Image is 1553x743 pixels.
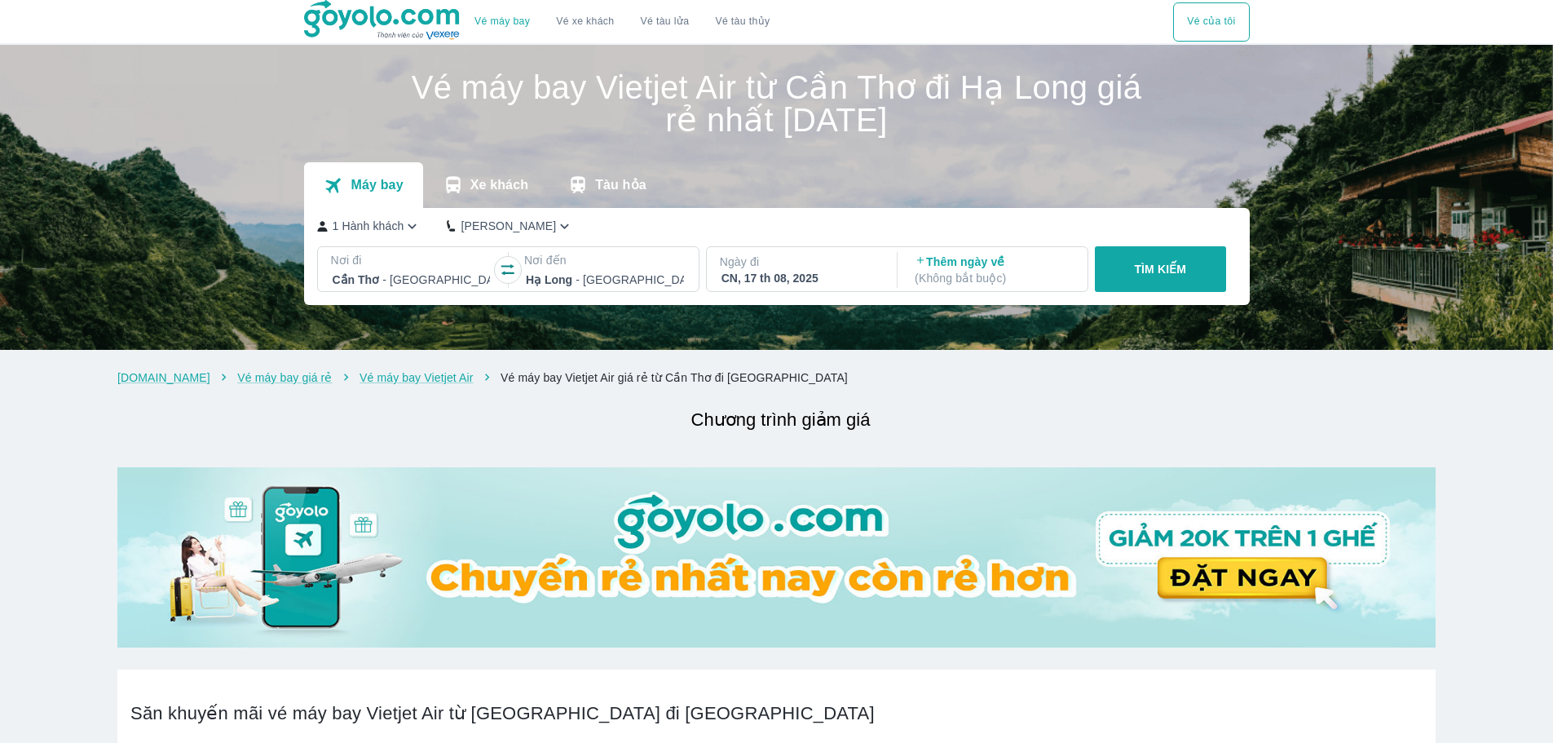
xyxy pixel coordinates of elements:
[117,467,1436,648] img: banner-home
[1173,2,1249,42] button: Vé của tôi
[702,2,783,42] button: Vé tàu thủy
[333,218,404,234] p: 1 Hành khách
[447,218,573,235] button: [PERSON_NAME]
[628,2,703,42] a: Vé tàu lửa
[915,270,1073,286] p: ( Không bắt buộc )
[351,177,403,193] p: Máy bay
[720,254,881,270] p: Ngày đi
[721,270,880,286] div: CN, 17 th 08, 2025
[117,369,1436,386] nav: breadcrumb
[470,177,528,193] p: Xe khách
[524,252,686,268] p: Nơi đến
[461,218,556,234] p: [PERSON_NAME]
[461,2,783,42] div: choose transportation mode
[501,371,848,384] a: Vé máy bay Vietjet Air giá rẻ từ Cần Thơ đi [GEOGRAPHIC_DATA]
[237,371,332,384] a: Vé máy bay giá rẻ
[304,162,666,208] div: transportation tabs
[595,177,646,193] p: Tàu hỏa
[360,371,474,384] a: Vé máy bay Vietjet Air
[130,702,1423,725] h2: Săn khuyến mãi vé máy bay Vietjet Air từ [GEOGRAPHIC_DATA] đi [GEOGRAPHIC_DATA]
[304,71,1250,136] h1: Vé máy bay Vietjet Air từ Cần Thơ đi Hạ Long giá rẻ nhất [DATE]
[915,254,1073,286] p: Thêm ngày về
[331,252,492,268] p: Nơi đi
[1134,261,1186,277] p: TÌM KIẾM
[126,405,1436,435] h2: Chương trình giảm giá
[117,371,210,384] a: [DOMAIN_NAME]
[317,218,421,235] button: 1 Hành khách
[474,15,530,28] a: Vé máy bay
[556,15,614,28] a: Vé xe khách
[1173,2,1249,42] div: choose transportation mode
[1095,246,1226,292] button: TÌM KIẾM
